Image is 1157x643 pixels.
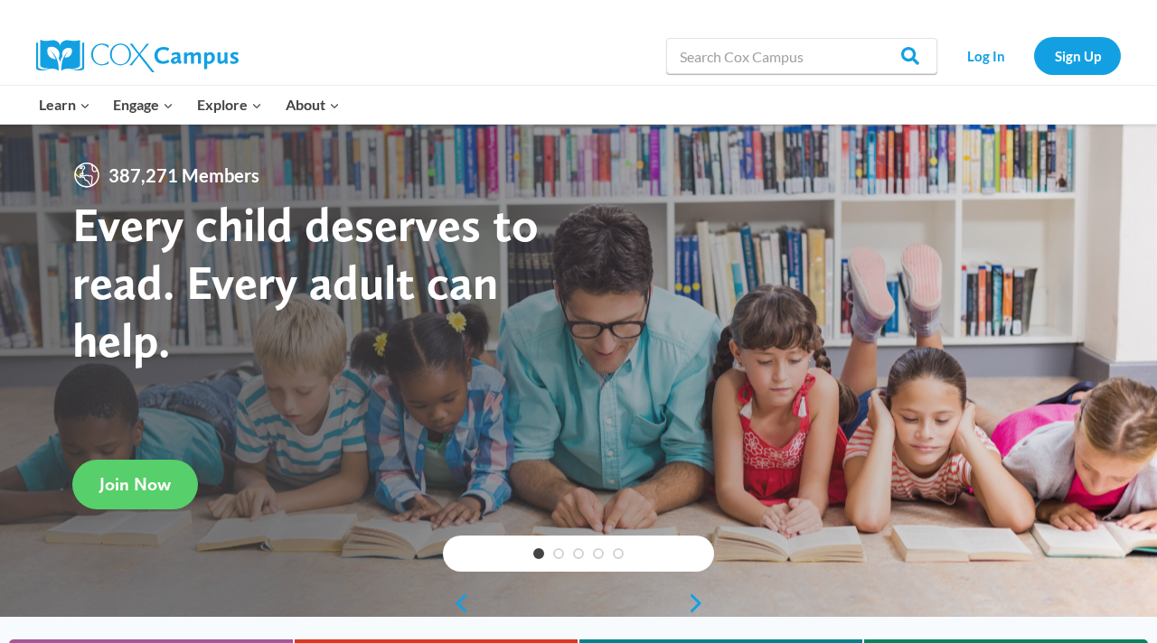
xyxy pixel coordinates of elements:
[687,592,714,614] a: next
[286,93,340,116] span: About
[946,37,1121,74] nav: Secondary Navigation
[573,548,584,559] a: 3
[99,473,171,495] span: Join Now
[613,548,624,559] a: 5
[101,161,267,190] span: 387,271 Members
[27,86,351,124] nav: Primary Navigation
[666,38,937,74] input: Search Cox Campus
[36,40,239,72] img: Cox Campus
[197,93,262,116] span: Explore
[72,195,539,368] strong: Every child deserves to read. Every adult can help.
[113,93,174,116] span: Engage
[593,548,604,559] a: 4
[533,548,544,559] a: 1
[553,548,564,559] a: 2
[39,93,90,116] span: Learn
[443,592,470,614] a: previous
[443,585,714,621] div: content slider buttons
[946,37,1025,74] a: Log In
[72,459,198,508] a: Join Now
[1034,37,1121,74] a: Sign Up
